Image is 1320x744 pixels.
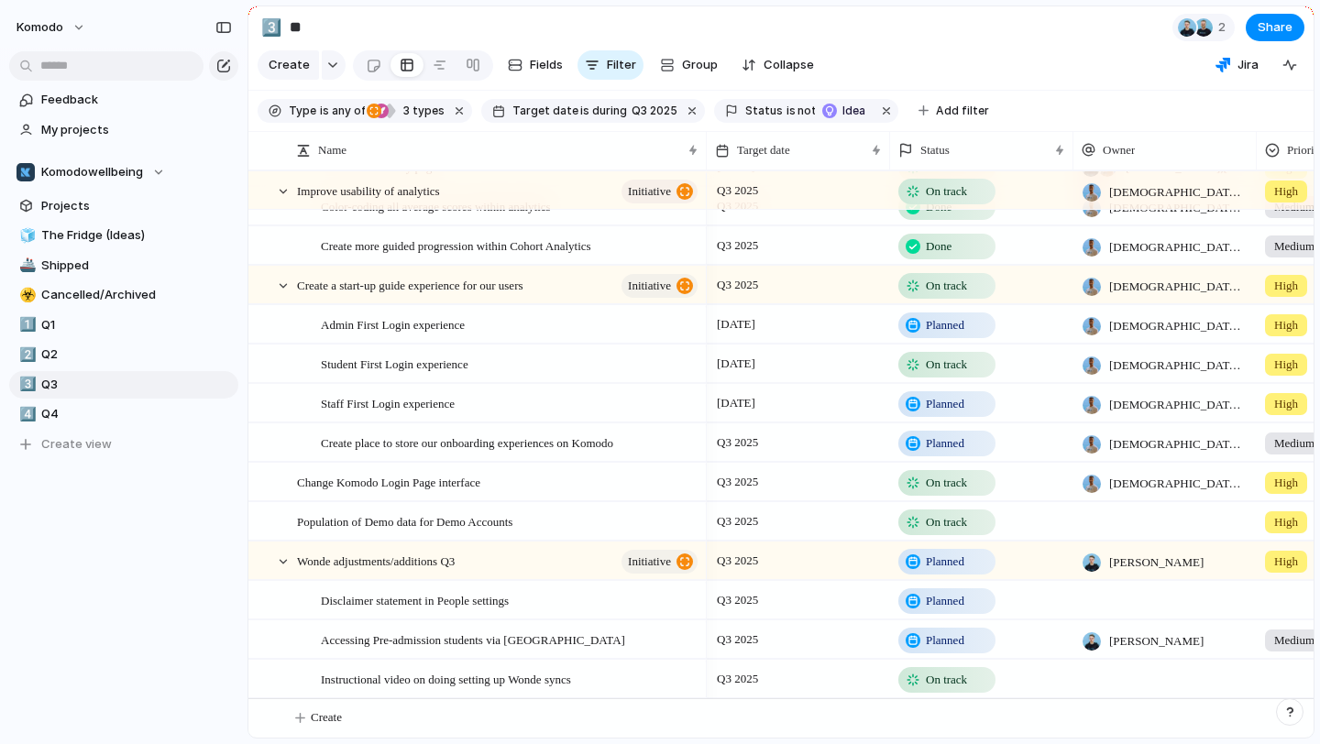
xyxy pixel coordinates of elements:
span: Planned [926,395,964,413]
span: On track [926,277,967,295]
span: High [1274,513,1298,531]
button: Komodo [8,13,95,42]
button: 3 types [367,101,448,121]
span: Medium [1274,434,1314,453]
a: 3️⃣Q3 [9,371,238,399]
div: 4️⃣ [19,404,32,425]
span: Q2 [41,345,232,364]
span: On track [926,671,967,689]
span: On track [926,474,967,492]
button: Create view [9,431,238,458]
span: Medium [1274,631,1314,650]
span: My projects [41,121,232,139]
button: Jira [1208,51,1266,79]
span: High [1274,316,1298,334]
span: Population of Demo data for Demo Accounts [297,510,512,531]
span: On track [926,182,967,201]
span: Admin First Login experience [321,313,465,334]
button: Add filter [907,98,1000,124]
div: 🚢Shipped [9,252,238,279]
button: 3️⃣ [16,376,35,394]
button: isduring [578,101,630,121]
button: Collapse [734,50,821,80]
span: Q3 2025 [712,510,763,532]
a: ☣️Cancelled/Archived [9,281,238,309]
span: Create place to store our onboarding experiences on Komodo [321,432,613,453]
div: ☣️ [19,285,32,306]
button: isnot [783,101,819,121]
button: initiative [621,180,698,203]
span: Target date [737,141,790,159]
span: Planned [926,553,964,571]
span: Filter [607,56,636,74]
span: [DEMOGRAPHIC_DATA][PERSON_NAME] [1109,183,1248,202]
span: Q3 2025 [712,432,763,454]
button: 🧊 [16,226,35,245]
span: Q3 2025 [712,180,763,202]
a: My projects [9,116,238,144]
span: Create [311,708,342,727]
span: Done [926,237,951,256]
span: initiative [628,549,671,574]
span: Change Komodo Login Page interface [297,471,480,492]
span: Cancelled/Archived [41,286,232,304]
span: Feedback [41,91,232,109]
span: types [398,103,445,119]
span: initiative [628,273,671,299]
span: [DEMOGRAPHIC_DATA][PERSON_NAME] [1109,435,1248,454]
span: 3 [398,104,412,117]
span: [DEMOGRAPHIC_DATA][PERSON_NAME] [1109,356,1248,375]
a: 🧊The Fridge (Ideas) [9,222,238,249]
span: Create view [41,435,112,454]
span: Jira [1237,56,1259,74]
span: Q3 2025 [712,550,763,572]
button: Fields [500,50,570,80]
a: 2️⃣Q2 [9,341,238,368]
span: High [1274,395,1298,413]
span: Instructional video on doing setting up Wonde syncs [321,668,571,689]
button: 1️⃣ [16,316,35,334]
span: [DATE] [712,313,760,335]
button: Group [651,50,727,80]
span: Q3 2025 [712,235,763,257]
div: 3️⃣ [19,374,32,395]
span: Add filter [936,103,989,119]
span: Create more guided progression within Cohort Analytics [321,235,591,256]
span: initiative [628,179,671,204]
button: Filter [577,50,643,80]
button: Q3 2025 [628,101,681,121]
span: High [1274,182,1298,201]
div: 🚢 [19,255,32,276]
span: Status [920,141,950,159]
span: any of [329,103,365,119]
span: High [1274,553,1298,571]
span: High [1274,474,1298,492]
span: Fields [530,56,563,74]
span: Q3 2025 [712,668,763,690]
div: 1️⃣Q1 [9,312,238,339]
span: Medium [1274,237,1314,256]
span: Q1 [41,316,232,334]
button: 🚢 [16,257,35,275]
button: Komodowellbeing [9,159,238,186]
span: Group [682,56,718,74]
span: Komodowellbeing [41,163,143,181]
span: Q3 [41,376,232,394]
button: initiative [621,274,698,298]
a: Feedback [9,86,238,114]
span: Create [269,56,310,74]
div: 1️⃣ [19,314,32,335]
span: Idea [842,103,869,119]
span: Q3 2025 [712,471,763,493]
span: is [786,103,796,119]
span: High [1274,277,1298,295]
span: Komodo [16,18,63,37]
span: not [796,103,816,119]
span: [DEMOGRAPHIC_DATA][PERSON_NAME] [1109,317,1248,335]
span: Planned [926,316,964,334]
span: Q3 2025 [712,274,763,296]
span: Projects [41,197,232,215]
